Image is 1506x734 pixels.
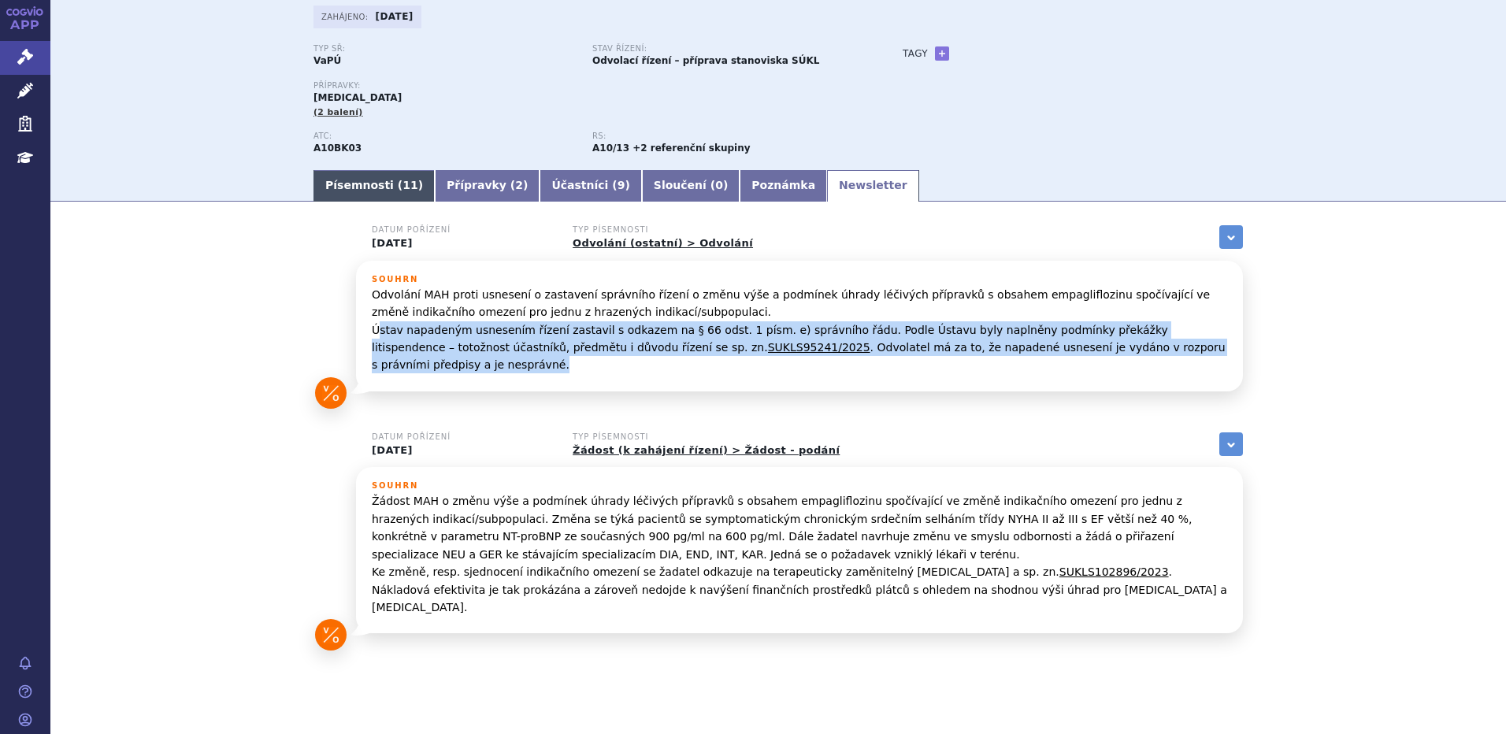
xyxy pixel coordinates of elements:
[592,55,819,66] strong: Odvolací řízení – příprava stanoviska SÚKL
[540,170,641,202] a: Účastníci (9)
[1219,225,1243,249] a: zobrazit vše
[740,170,827,202] a: Poznámka
[313,44,577,54] p: Typ SŘ:
[372,237,553,250] p: [DATE]
[573,432,840,442] h3: Typ písemnosti
[376,11,414,22] strong: [DATE]
[515,179,523,191] span: 2
[573,237,753,249] a: Odvolání (ostatní) > Odvolání
[632,143,750,154] strong: +2 referenční skupiny
[642,170,740,202] a: Sloučení (0)
[592,44,855,54] p: Stav řízení:
[402,179,417,191] span: 11
[313,81,871,91] p: Přípravky:
[313,92,402,103] span: [MEDICAL_DATA]
[372,432,553,442] h3: Datum pořízení
[935,46,949,61] a: +
[313,55,341,66] strong: VaPÚ
[372,275,1227,284] h3: Souhrn
[372,492,1227,616] p: Žádost MAH o změnu výše a podmínek úhrady léčivých přípravků s obsahem empagliflozinu spočívající...
[573,225,754,235] h3: Typ písemnosti
[313,132,577,141] p: ATC:
[573,444,840,456] a: Žádost (k zahájení řízení) > Žádost - podání
[768,341,870,354] a: SUKLS95241/2025
[592,143,629,154] strong: metformin a vildagliptin
[372,481,1227,491] h3: Souhrn
[903,44,928,63] h3: Tagy
[715,179,723,191] span: 0
[321,10,371,23] span: Zahájeno:
[313,170,435,202] a: Písemnosti (11)
[592,132,855,141] p: RS:
[827,170,919,202] a: Newsletter
[372,444,553,457] p: [DATE]
[313,143,362,154] strong: EMPAGLIFLOZIN
[313,107,363,117] span: (2 balení)
[435,170,540,202] a: Přípravky (2)
[1219,432,1243,456] a: zobrazit vše
[372,286,1227,374] p: Odvolání MAH proti usnesení o zastavení správního řízení o změnu výše a podmínek úhrady léčivých ...
[618,179,625,191] span: 9
[1059,565,1169,578] a: SUKLS102896/2023
[372,225,553,235] h3: Datum pořízení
